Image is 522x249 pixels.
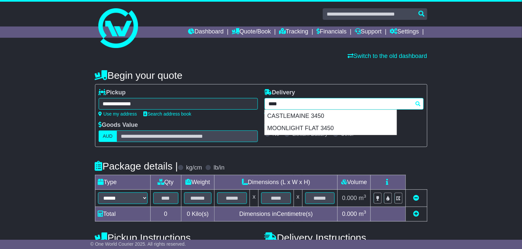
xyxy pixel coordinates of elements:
sup: 3 [364,210,366,215]
sup: 3 [364,194,366,199]
a: Add new item [413,211,419,217]
a: Search address book [144,111,191,117]
a: Financials [316,26,347,38]
a: Quote/Book [232,26,271,38]
h4: Delivery Instructions [264,232,427,243]
td: x [250,190,259,207]
a: Use my address [99,111,137,117]
td: x [294,190,302,207]
h4: Begin your quote [95,70,427,81]
td: Dimensions in Centimetre(s) [214,207,338,222]
div: CASTLEMAINE 3450 [265,110,397,123]
td: Dimensions (L x W x H) [214,175,338,190]
a: Support [355,26,382,38]
td: Kilo(s) [181,207,214,222]
div: MOONLIGHT FLAT 3450 [265,122,397,135]
td: 0 [150,207,181,222]
label: Goods Value [99,122,138,129]
a: Settings [390,26,419,38]
span: 0 [187,211,190,217]
label: AUD [99,130,117,142]
span: 0.000 [342,195,357,201]
h4: Pickup Instructions [95,232,258,243]
span: © One World Courier 2025. All rights reserved. [90,241,186,247]
a: Switch to the old dashboard [348,53,427,59]
span: m [359,195,366,201]
label: Delivery [264,89,295,96]
span: m [359,211,366,217]
td: Type [95,175,150,190]
h4: Package details | [95,161,178,172]
a: Tracking [279,26,308,38]
label: Pickup [99,89,126,96]
a: Dashboard [188,26,224,38]
td: Weight [181,175,214,190]
td: Total [95,207,150,222]
a: Remove this item [413,195,419,201]
typeahead: Please provide city [264,98,424,110]
td: Qty [150,175,181,190]
label: kg/cm [186,164,202,172]
td: Volume [338,175,371,190]
span: 0.000 [342,211,357,217]
label: lb/in [214,164,224,172]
